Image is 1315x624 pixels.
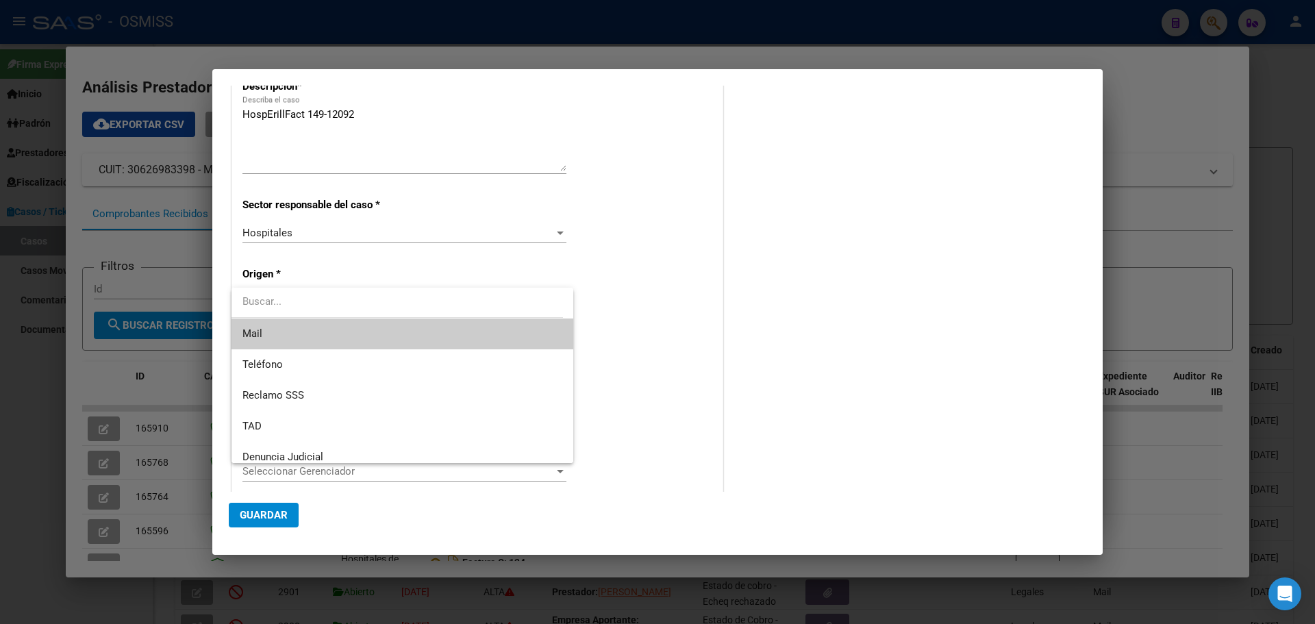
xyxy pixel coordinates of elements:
[231,286,563,317] input: dropdown search
[242,420,262,432] span: TAD
[242,358,283,371] span: Teléfono
[242,327,262,340] span: Mail
[1268,577,1301,610] div: Open Intercom Messenger
[242,451,323,463] span: Denuncia Judicial
[242,389,304,401] span: Reclamo SSS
